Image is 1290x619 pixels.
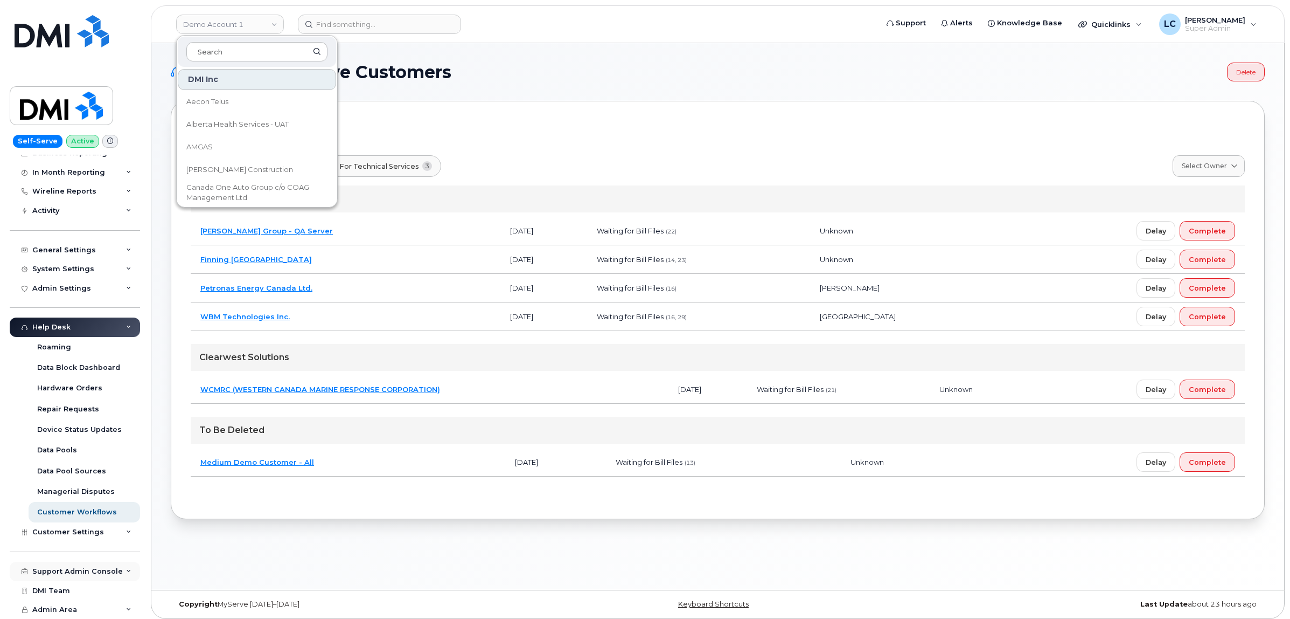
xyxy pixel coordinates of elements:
[339,161,419,171] span: For Technical Services
[1189,457,1226,467] span: Complete
[1189,283,1226,293] span: Complete
[1146,457,1166,467] span: Delay
[1136,380,1175,399] button: Delay
[1180,380,1235,399] button: Complete
[1180,278,1235,298] button: Complete
[191,344,1245,371] div: Clearwest Solutions
[666,228,677,235] span: (22)
[1146,384,1166,395] span: Delay
[1136,278,1175,298] button: Delay
[666,257,687,264] span: (14, 23)
[757,385,824,394] span: Waiting for Bill Files
[1136,307,1175,326] button: Delay
[171,600,535,609] div: MyServe [DATE]–[DATE]
[178,159,336,181] a: [PERSON_NAME] Construction
[186,164,293,175] span: [PERSON_NAME] Construction
[178,91,336,113] a: Aecon Telus
[505,448,606,477] td: [DATE]
[850,458,884,466] span: Unknown
[200,312,290,321] a: WBM Technologies Inc.
[191,185,1245,212] div: DMI Inc
[820,284,880,292] span: [PERSON_NAME]
[500,302,587,331] td: [DATE]
[1227,63,1265,81] a: Delete
[1182,161,1227,171] span: Select Owner
[1146,255,1166,265] span: Delay
[186,119,289,130] span: Alberta Health Services - UAT
[186,97,228,107] span: Aecon Telus
[500,245,587,274] td: [DATE]
[685,459,695,466] span: (13)
[191,417,1245,444] div: To Be Deleted
[500,217,587,245] td: [DATE]
[1136,221,1175,240] button: Delay
[1136,452,1175,472] button: Delay
[616,458,682,466] span: Waiting for Bill Files
[678,600,749,608] a: Keyboard Shortcuts
[200,255,312,264] a: Finning [GEOGRAPHIC_DATA]
[178,114,336,135] a: Alberta Health Services - UAT
[1146,312,1166,322] span: Delay
[668,375,747,404] td: [DATE]
[200,385,440,394] a: WCMRC (WESTERN CANADA MARINE RESPONSE CORPORATION)
[500,274,587,302] td: [DATE]
[1180,221,1235,240] button: Complete
[1146,283,1166,293] span: Delay
[597,255,664,264] span: Waiting for Bill Files
[597,312,664,321] span: Waiting for Bill Files
[900,600,1265,609] div: about 23 hours ago
[820,226,853,235] span: Unknown
[200,284,312,292] a: Petronas Energy Canada Ltd.
[1140,600,1188,608] strong: Last Update
[178,69,336,90] div: DMI Inc
[1146,226,1166,236] span: Delay
[179,600,218,608] strong: Copyright
[186,142,213,153] span: AMGAS
[1180,307,1235,326] button: Complete
[1189,226,1226,236] span: Complete
[1189,384,1226,395] span: Complete
[597,226,664,235] span: Waiting for Bill Files
[1180,250,1235,269] button: Complete
[186,42,327,61] input: Search
[820,312,896,321] span: [GEOGRAPHIC_DATA]
[826,387,836,394] span: (21)
[422,161,433,171] span: 3
[939,385,973,394] span: Unknown
[178,136,336,158] a: AMGAS
[597,284,664,292] span: Waiting for Bill Files
[186,182,310,203] span: Canada One Auto Group c/o COAG Management Ltd
[666,285,677,292] span: (16)
[820,255,853,264] span: Unknown
[1189,312,1226,322] span: Complete
[1189,255,1226,265] span: Complete
[200,458,314,466] a: Medium Demo Customer - All
[666,314,687,321] span: (16, 29)
[178,182,336,203] a: Canada One Auto Group c/o COAG Management Ltd
[1180,452,1235,472] button: Complete
[1173,155,1245,177] a: Select Owner
[1136,250,1175,269] button: Delay
[200,226,333,235] a: [PERSON_NAME] Group - QA Server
